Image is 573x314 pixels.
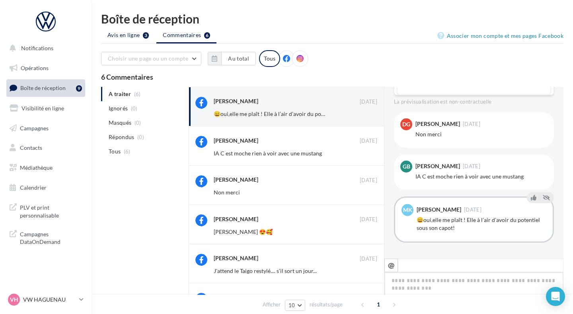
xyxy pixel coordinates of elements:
span: Masqués [109,119,131,127]
span: [DATE] [463,164,480,169]
span: [DATE] [360,177,377,184]
a: PLV et print personnalisable [5,199,87,222]
span: Ignorés [109,104,128,112]
span: 😀oui,elle me plaît ! Elle à l’air d’avoir du potentiel sous son capot! [214,110,376,117]
div: [PERSON_NAME] [214,176,258,184]
span: Tous [109,147,121,155]
a: Visibilité en ligne [5,100,87,117]
span: Calendrier [20,184,47,191]
div: [PERSON_NAME] [214,294,258,302]
span: Choisir une page ou un compte [108,55,188,62]
div: Tous [259,50,280,67]
div: La prévisualisation est non-contractuelle [394,95,554,106]
span: Non merci [214,189,240,196]
span: Afficher [263,301,281,308]
div: [PERSON_NAME] [214,254,258,262]
span: [DATE] [360,255,377,263]
a: Associer mon compte et mes pages Facebook [437,31,563,41]
span: (6) [124,148,131,155]
button: 10 [285,300,305,311]
a: Contacts [5,139,87,156]
span: résultats/page [310,301,343,308]
span: [PERSON_NAME] 😍🥰 [214,228,273,235]
div: Boîte de réception [101,13,563,25]
button: @ [384,259,398,272]
p: VW HAGUENAU [23,296,76,304]
span: Opérations [21,65,49,71]
span: PLV et print personnalisable [20,202,82,219]
span: Boîte de réception [20,84,66,91]
button: Au total [208,52,256,65]
div: [PERSON_NAME] [415,163,460,169]
span: [DATE] [360,98,377,106]
div: [PERSON_NAME] [415,121,460,127]
span: DG [402,120,410,128]
span: 10 [288,302,295,308]
button: Choisir une page ou un compte [101,52,201,65]
span: [DATE] [464,207,481,212]
div: 6 Commentaires [101,73,563,80]
span: Avis en ligne [107,31,140,39]
div: Open Intercom Messenger [546,287,565,306]
span: Médiathèque [20,164,53,171]
div: Non merci [415,130,548,138]
span: [DATE] [463,122,480,127]
div: IA C est moche rien à voir avec une mustang [415,173,548,181]
span: (0) [131,105,138,112]
span: (0) [137,134,144,140]
button: Notifications [5,40,84,57]
a: Opérations [5,60,87,77]
span: Campagnes DataOnDemand [20,229,82,246]
a: Calendrier [5,179,87,196]
span: Répondus [109,133,134,141]
span: Contacts [20,144,42,151]
div: 😀oui,elle me plaît ! Elle à l’air d’avoir du potentiel sous son capot! [417,216,546,232]
a: Campagnes [5,120,87,137]
span: Campagnes [20,124,49,131]
a: Campagnes DataOnDemand [5,226,87,249]
span: Visibilité en ligne [21,105,64,112]
a: Boîte de réception9 [5,79,87,96]
div: 3 [143,32,149,39]
div: [PERSON_NAME] [214,97,258,105]
span: J'attend le Taigo restylé.... s'il sort un jour... [214,267,317,274]
div: [PERSON_NAME] [214,215,258,223]
span: (0) [134,120,141,126]
div: [PERSON_NAME] [417,207,461,212]
div: 9 [76,85,82,92]
i: @ [388,261,395,269]
span: VH [10,296,18,304]
button: Au total [221,52,256,65]
span: IA C est moche rien à voir avec une mustang [214,150,322,157]
a: VH VW HAGUENAU [6,292,85,307]
a: Médiathèque [5,159,87,176]
span: Notifications [21,45,53,51]
span: [DATE] [360,137,377,145]
span: 1 [372,298,385,311]
span: MK [403,206,412,214]
span: GB [403,163,410,171]
div: [PERSON_NAME] [214,137,258,145]
span: [DATE] [360,216,377,223]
